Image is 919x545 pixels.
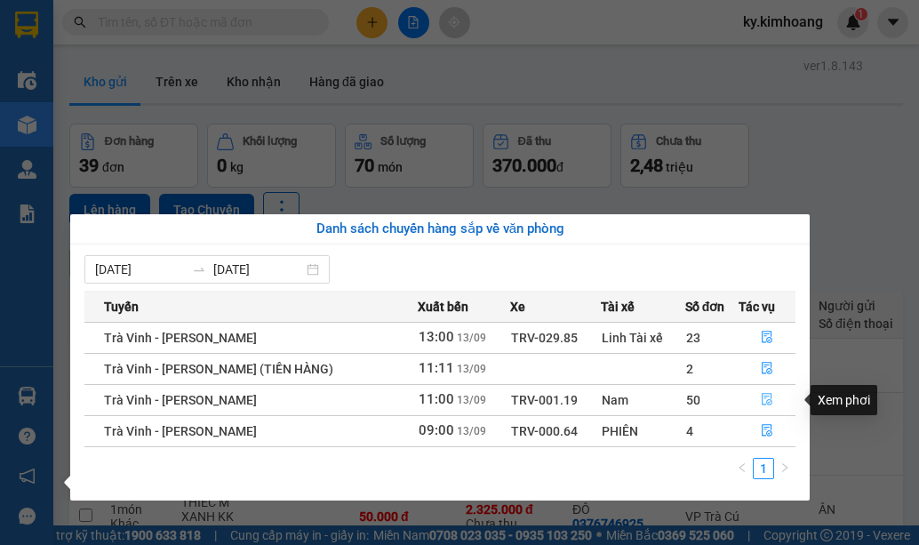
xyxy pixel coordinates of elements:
[737,462,747,473] span: left
[602,390,684,410] div: Nam
[686,393,700,407] span: 50
[511,331,578,345] span: TRV-029.85
[731,458,753,479] button: left
[419,422,454,438] span: 09:00
[739,324,795,352] button: file-done
[104,297,139,317] span: Tuyến
[779,462,790,473] span: right
[761,362,773,376] span: file-done
[686,424,693,438] span: 4
[192,262,206,277] span: swap-right
[754,459,773,478] a: 1
[774,458,795,479] li: Next Page
[739,355,795,383] button: file-done
[419,329,454,345] span: 13:00
[511,424,578,438] span: TRV-000.64
[104,424,257,438] span: Trà Vinh - [PERSON_NAME]
[419,360,454,376] span: 11:11
[418,297,468,317] span: Xuất bến
[213,260,303,279] input: Đến ngày
[104,362,333,376] span: Trà Vinh - [PERSON_NAME] (TIỀN HÀNG)
[685,297,725,317] span: Số đơn
[761,331,773,345] span: file-done
[192,262,206,277] span: to
[686,362,693,376] span: 2
[104,393,257,407] span: Trà Vinh - [PERSON_NAME]
[511,393,578,407] span: TRV-001.19
[84,219,795,240] div: Danh sách chuyến hàng sắp về văn phòng
[739,297,775,317] span: Tác vụ
[811,385,877,415] div: Xem phơi
[602,328,684,348] div: Linh Tài xế
[457,394,486,406] span: 13/09
[739,386,795,414] button: file-done
[774,458,795,479] button: right
[457,332,486,344] span: 13/09
[739,417,795,445] button: file-done
[753,458,774,479] li: 1
[104,331,257,345] span: Trà Vinh - [PERSON_NAME]
[731,458,753,479] li: Previous Page
[601,297,635,317] span: Tài xế
[510,297,525,317] span: Xe
[761,393,773,407] span: file-done
[602,421,684,441] div: PHIÊN
[419,391,454,407] span: 11:00
[457,363,486,375] span: 13/09
[457,425,486,437] span: 13/09
[686,331,700,345] span: 23
[761,424,773,438] span: file-done
[95,260,185,279] input: Từ ngày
